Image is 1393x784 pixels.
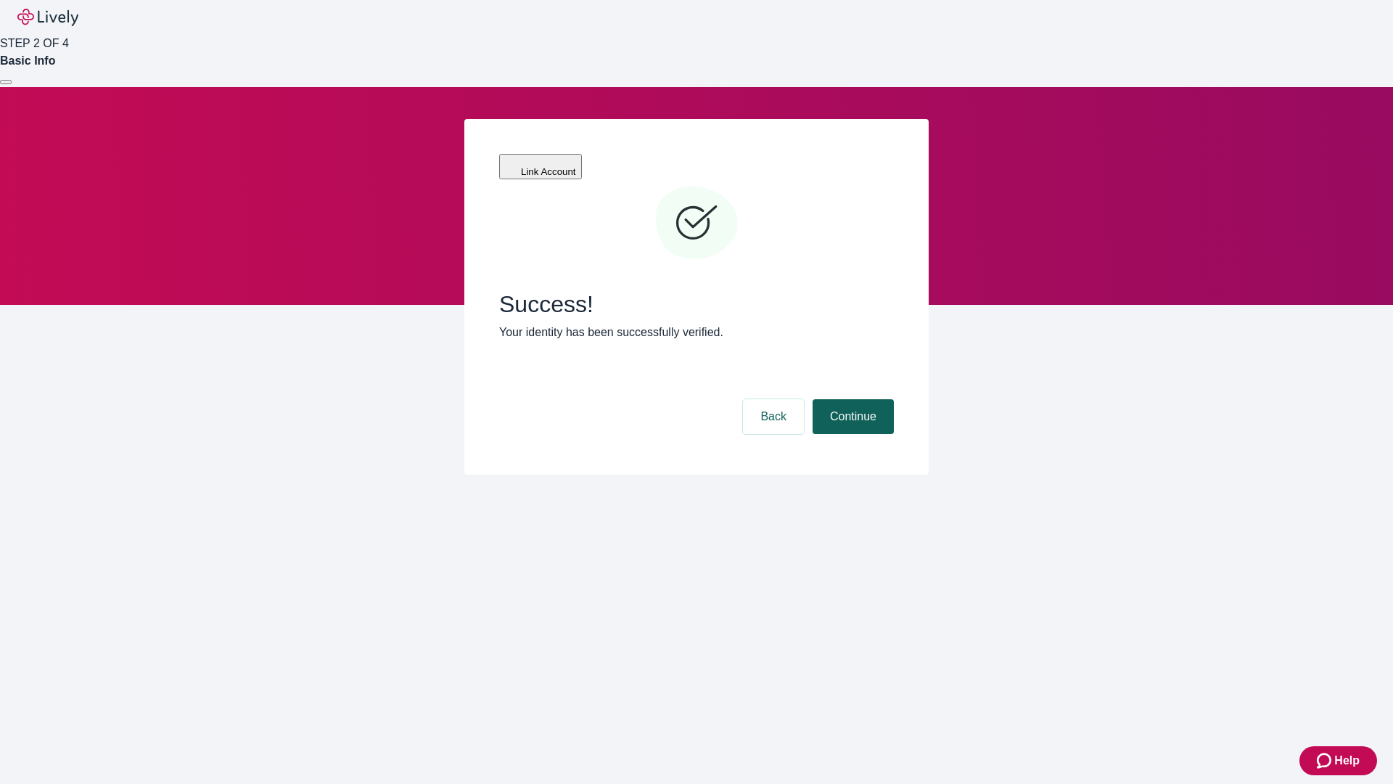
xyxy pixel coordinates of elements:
span: Help [1334,752,1360,769]
p: Your identity has been successfully verified. [499,324,894,341]
button: Zendesk support iconHelp [1299,746,1377,775]
button: Link Account [499,154,582,179]
button: Continue [813,399,894,434]
svg: Zendesk support icon [1317,752,1334,769]
img: Lively [17,9,78,26]
button: Back [743,399,804,434]
svg: Checkmark icon [653,180,740,267]
span: Success! [499,290,894,318]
